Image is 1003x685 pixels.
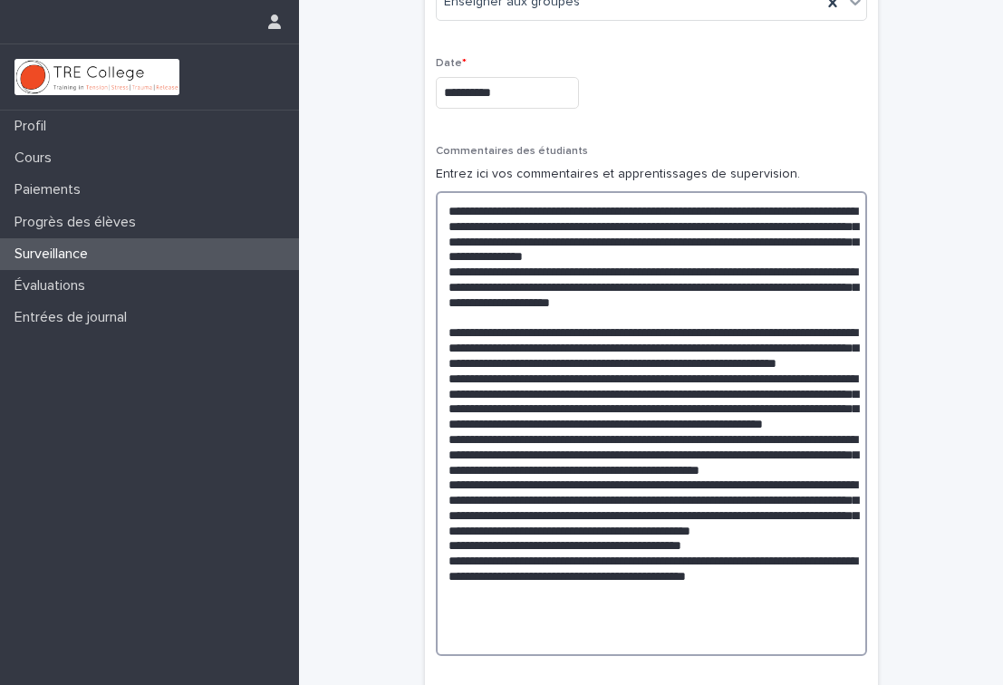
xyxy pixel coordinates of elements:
[14,182,81,197] font: Paiements
[14,150,52,165] font: Cours
[14,310,127,324] font: Entrées de journal
[14,278,85,293] font: Évaluations
[14,215,136,229] font: Progrès des élèves
[14,246,88,261] font: Surveillance
[14,119,46,133] font: Profil
[436,146,588,157] font: Commentaires des étudiants
[14,59,179,95] img: L01RLPSrRaOWR30Oqb5K
[436,168,800,180] font: Entrez ici vos commentaires et apprentissages de supervision.
[436,58,462,69] font: Date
